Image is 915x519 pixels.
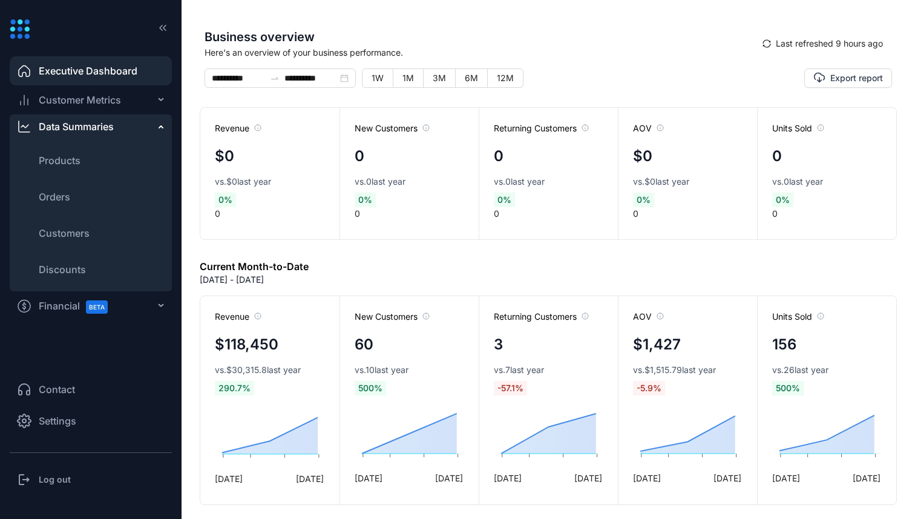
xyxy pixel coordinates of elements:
span: Customers [39,226,90,240]
button: Export report [804,68,892,88]
span: Returning Customers [494,311,589,323]
span: vs. $0 last year [633,176,689,188]
span: [DATE] [215,472,243,485]
span: Export report [830,72,883,84]
span: [DATE] [713,472,741,484]
div: 0 [200,108,339,239]
h4: $1,427 [633,334,681,355]
span: vs. $1,515.79 last year [633,364,716,376]
span: Products [39,153,80,168]
span: 0 % [215,193,236,207]
span: BETA [86,300,108,314]
span: 12M [497,73,514,83]
span: [DATE] [435,472,463,484]
span: vs. 26 last year [772,364,828,376]
span: 0 % [494,193,515,207]
span: vs. 0 last year [494,176,545,188]
h4: $118,450 [215,334,278,355]
span: Customer Metrics [39,93,121,107]
span: to [270,73,280,83]
span: Units Sold [772,122,824,134]
span: 0 % [772,193,793,207]
button: syncLast refreshed 9 hours ago [753,34,892,53]
span: New Customers [355,311,430,323]
div: 0 [757,108,896,239]
span: swap-right [270,73,280,83]
span: 3M [433,73,446,83]
span: AOV [633,311,664,323]
span: Settings [39,414,76,428]
h4: 0 [772,145,782,167]
h4: $0 [633,145,652,167]
span: AOV [633,122,664,134]
span: 6M [465,73,478,83]
p: [DATE] - [DATE] [200,274,264,286]
span: Orders [39,190,70,204]
span: [DATE] [494,472,522,484]
span: [DATE] [574,472,602,484]
span: Discounts [39,262,86,277]
span: [DATE] [772,472,800,484]
span: New Customers [355,122,430,134]
span: [DATE] [633,472,661,484]
span: 1W [372,73,384,83]
span: Units Sold [772,311,824,323]
div: Data Summaries [39,119,114,134]
h4: 156 [772,334,796,355]
h3: Log out [39,474,71,486]
span: vs. $0 last year [215,176,271,188]
h6: Current Month-to-Date [200,259,309,274]
span: 1M [402,73,414,83]
h4: 60 [355,334,373,355]
span: -57.1 % [494,381,527,395]
span: vs. 0 last year [355,176,405,188]
span: [DATE] [853,472,881,484]
span: Here's an overview of your business performance. [205,46,753,59]
span: vs. 10 last year [355,364,408,376]
span: Executive Dashboard [39,64,137,78]
span: sync [762,39,771,48]
span: Financial [39,293,119,320]
h4: 0 [494,145,503,167]
span: vs. 7 last year [494,364,544,376]
span: -5.9 % [633,381,665,395]
div: 0 [618,108,757,239]
h4: 0 [355,145,364,167]
span: 500 % [355,381,386,395]
span: Business overview [205,28,753,46]
span: Revenue [215,122,261,134]
span: Contact [39,382,75,397]
h4: 3 [494,334,503,355]
span: Returning Customers [494,122,589,134]
div: 0 [339,108,479,239]
span: vs. $30,315.8 last year [215,364,301,376]
span: vs. 0 last year [772,176,823,188]
h4: $0 [215,145,234,167]
span: 0 % [355,193,376,207]
div: 0 [479,108,618,239]
span: [DATE] [296,472,324,485]
span: 500 % [772,381,804,395]
span: 0 % [633,193,654,207]
span: 290.7 % [215,381,254,395]
span: Revenue [215,311,261,323]
span: Last refreshed 9 hours ago [776,37,883,50]
span: [DATE] [355,472,382,484]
